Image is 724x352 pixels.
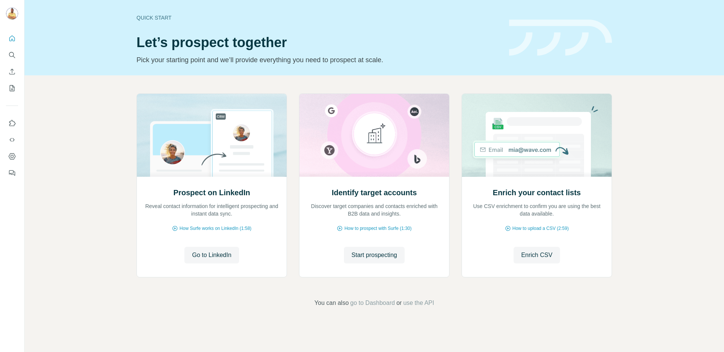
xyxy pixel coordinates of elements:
h2: Identify target accounts [332,187,417,198]
button: Dashboard [6,150,18,163]
p: Reveal contact information for intelligent prospecting and instant data sync. [144,202,279,217]
button: Start prospecting [344,247,405,263]
span: You can also [314,298,349,308]
div: Quick start [137,14,500,21]
img: Prospect on LinkedIn [137,94,287,177]
button: Use Surfe on LinkedIn [6,116,18,130]
button: Go to LinkedIn [184,247,239,263]
h2: Prospect on LinkedIn [173,187,250,198]
img: banner [509,20,612,56]
button: use the API [403,298,434,308]
button: Quick start [6,32,18,45]
button: My lists [6,81,18,95]
button: Use Surfe API [6,133,18,147]
h1: Let’s prospect together [137,35,500,50]
span: or [396,298,402,308]
span: Go to LinkedIn [192,251,231,260]
img: Identify target accounts [299,94,449,177]
span: Enrich CSV [521,251,552,260]
button: Search [6,48,18,62]
span: Start prospecting [351,251,397,260]
p: Discover target companies and contacts enriched with B2B data and insights. [307,202,442,217]
span: How to upload a CSV (2:59) [512,225,569,232]
button: Feedback [6,166,18,180]
p: Use CSV enrichment to confirm you are using the best data available. [469,202,604,217]
p: Pick your starting point and we’ll provide everything you need to prospect at scale. [137,55,500,65]
button: Enrich CSV [514,247,560,263]
img: Avatar [6,8,18,20]
span: How Surfe works on LinkedIn (1:58) [179,225,252,232]
img: Enrich your contact lists [462,94,612,177]
button: Enrich CSV [6,65,18,78]
button: go to Dashboard [350,298,395,308]
span: How to prospect with Surfe (1:30) [344,225,411,232]
h2: Enrich your contact lists [493,187,581,198]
